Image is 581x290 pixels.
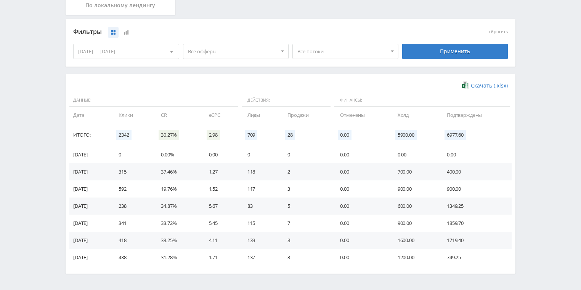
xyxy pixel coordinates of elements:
span: 2342 [116,130,131,140]
td: 0 [280,146,332,163]
td: 4.11 [201,232,240,249]
td: 3 [280,249,332,266]
td: 31.28% [153,249,201,266]
td: 1.71 [201,249,240,266]
td: 1.27 [201,163,240,180]
td: 418 [111,232,153,249]
td: 238 [111,198,153,215]
td: Дата [69,107,111,124]
td: 600.00 [390,198,439,215]
td: 0 [240,146,280,163]
td: 0.00 [332,232,390,249]
td: 5.45 [201,215,240,232]
span: 6977.60 [445,130,466,140]
td: 0.00 [332,180,390,198]
span: 0.00 [338,130,351,140]
td: 5.67 [201,198,240,215]
a: Скачать (.xlsx) [462,82,508,89]
td: [DATE] [69,232,111,249]
td: 8 [280,232,332,249]
span: 2.98 [207,130,220,140]
td: 0.00 [439,146,512,163]
span: Финансы: [334,94,510,107]
td: [DATE] [69,198,111,215]
td: 438 [111,249,153,266]
td: 19.76% [153,180,201,198]
td: 315 [111,163,153,180]
div: Фильтры [73,26,398,38]
td: 115 [240,215,280,232]
span: Данные: [69,94,238,107]
td: CR [153,107,201,124]
span: 30.27% [159,130,179,140]
td: 83 [240,198,280,215]
td: 700.00 [390,163,439,180]
td: 139 [240,232,280,249]
span: 709 [245,130,258,140]
td: 2 [280,163,332,180]
td: [DATE] [69,146,111,163]
td: Итого: [69,124,111,146]
td: 900.00 [390,180,439,198]
td: Лиды [240,107,280,124]
span: Все потоки [297,44,387,59]
td: 341 [111,215,153,232]
td: 1600.00 [390,232,439,249]
span: Все офферы [188,44,277,59]
span: 28 [285,130,295,140]
td: 1349.25 [439,198,512,215]
td: 118 [240,163,280,180]
td: 33.72% [153,215,201,232]
td: 900.00 [439,180,512,198]
td: 1719.40 [439,232,512,249]
td: [DATE] [69,180,111,198]
td: 0.00 [332,198,390,215]
button: сбросить [489,29,508,34]
td: Клики [111,107,153,124]
td: 0.00 [390,146,439,163]
td: [DATE] [69,249,111,266]
img: xlsx [462,81,469,89]
span: Действия: [242,94,331,107]
td: 7 [280,215,332,232]
td: 3 [280,180,332,198]
td: 0.00 [332,146,390,163]
td: 37.46% [153,163,201,180]
td: 749.25 [439,249,512,266]
td: 137 [240,249,280,266]
td: eCPC [201,107,240,124]
td: 0 [111,146,153,163]
td: 0.00 [332,249,390,266]
td: 0.00% [153,146,201,163]
div: Применить [402,44,508,59]
td: Подтверждены [439,107,512,124]
td: 0.00 [332,215,390,232]
td: 34.87% [153,198,201,215]
td: Холд [390,107,439,124]
td: 0.00 [201,146,240,163]
td: 117 [240,180,280,198]
td: 592 [111,180,153,198]
td: 1200.00 [390,249,439,266]
span: 5900.00 [395,130,417,140]
td: [DATE] [69,163,111,180]
td: [DATE] [69,215,111,232]
td: 900.00 [390,215,439,232]
td: Отменены [332,107,390,124]
td: 1859.70 [439,215,512,232]
td: Продажи [280,107,332,124]
td: 0.00 [332,163,390,180]
td: 33.25% [153,232,201,249]
span: Скачать (.xlsx) [471,83,508,89]
td: 5 [280,198,332,215]
td: 1.52 [201,180,240,198]
td: 400.00 [439,163,512,180]
div: [DATE] — [DATE] [74,44,179,59]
